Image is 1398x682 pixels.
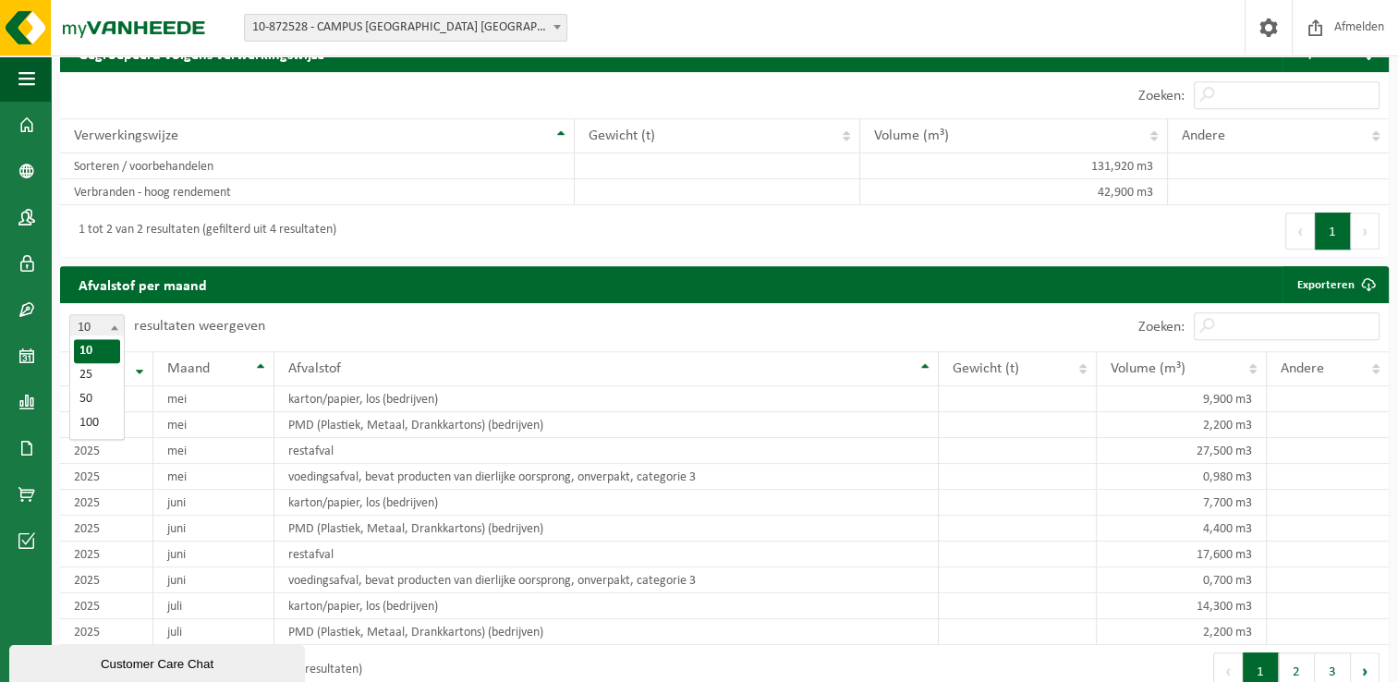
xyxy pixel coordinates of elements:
[1182,128,1225,143] span: Andere
[1097,567,1267,593] td: 0,700 m3
[1097,593,1267,619] td: 14,300 m3
[589,128,655,143] span: Gewicht (t)
[60,266,225,302] h2: Afvalstof per maand
[60,386,153,412] td: 2025
[74,339,120,363] li: 10
[1097,619,1267,645] td: 2,200 m3
[153,412,274,438] td: mei
[60,464,153,490] td: 2025
[134,319,265,334] label: resultaten weergeven
[274,386,939,412] td: karton/papier, los (bedrijven)
[60,542,153,567] td: 2025
[1111,361,1185,376] span: Volume (m³)
[74,387,120,411] li: 50
[60,619,153,645] td: 2025
[70,315,124,341] span: 10
[60,179,575,205] td: Verbranden - hoog rendement
[60,593,153,619] td: 2025
[953,361,1019,376] span: Gewicht (t)
[874,128,949,143] span: Volume (m³)
[1285,213,1315,250] button: Previous
[274,619,939,645] td: PMD (Plastiek, Metaal, Drankkartons) (bedrijven)
[1138,320,1185,335] label: Zoeken:
[288,361,341,376] span: Afvalstof
[69,314,125,342] span: 10
[274,438,939,464] td: restafval
[860,179,1168,205] td: 42,900 m3
[153,567,274,593] td: juni
[274,412,939,438] td: PMD (Plastiek, Metaal, Drankkartons) (bedrijven)
[60,412,153,438] td: 2025
[1097,490,1267,516] td: 7,700 m3
[74,363,120,387] li: 25
[60,567,153,593] td: 2025
[153,438,274,464] td: mei
[274,490,939,516] td: karton/papier, los (bedrijven)
[74,128,178,143] span: Verwerkingswijze
[274,516,939,542] td: PMD (Plastiek, Metaal, Drankkartons) (bedrijven)
[167,361,210,376] span: Maand
[60,490,153,516] td: 2025
[1097,464,1267,490] td: 0,980 m3
[1097,542,1267,567] td: 17,600 m3
[1097,438,1267,464] td: 27,500 m3
[74,411,120,435] li: 100
[60,438,153,464] td: 2025
[153,464,274,490] td: mei
[274,567,939,593] td: voedingsafval, bevat producten van dierlijke oorsprong, onverpakt, categorie 3
[1351,213,1380,250] button: Next
[1097,386,1267,412] td: 9,900 m3
[274,542,939,567] td: restafval
[153,593,274,619] td: juli
[860,153,1168,179] td: 131,920 m3
[244,14,567,42] span: 10-872528 - CAMPUS VIJVERBEEK ASSE - ASSE
[274,464,939,490] td: voedingsafval, bevat producten van dierlijke oorsprong, onverpakt, categorie 3
[153,619,274,645] td: juli
[153,386,274,412] td: mei
[1138,89,1185,104] label: Zoeken:
[153,516,274,542] td: juni
[1097,516,1267,542] td: 4,400 m3
[60,153,575,179] td: Sorteren / voorbehandelen
[1281,361,1324,376] span: Andere
[1315,213,1351,250] button: 1
[153,490,274,516] td: juni
[1097,412,1267,438] td: 2,200 m3
[245,15,566,41] span: 10-872528 - CAMPUS VIJVERBEEK ASSE - ASSE
[1283,266,1387,303] a: Exporteren
[69,214,336,248] div: 1 tot 2 van 2 resultaten (gefilterd uit 4 resultaten)
[153,542,274,567] td: juni
[274,593,939,619] td: karton/papier, los (bedrijven)
[9,641,309,682] iframe: chat widget
[60,516,153,542] td: 2025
